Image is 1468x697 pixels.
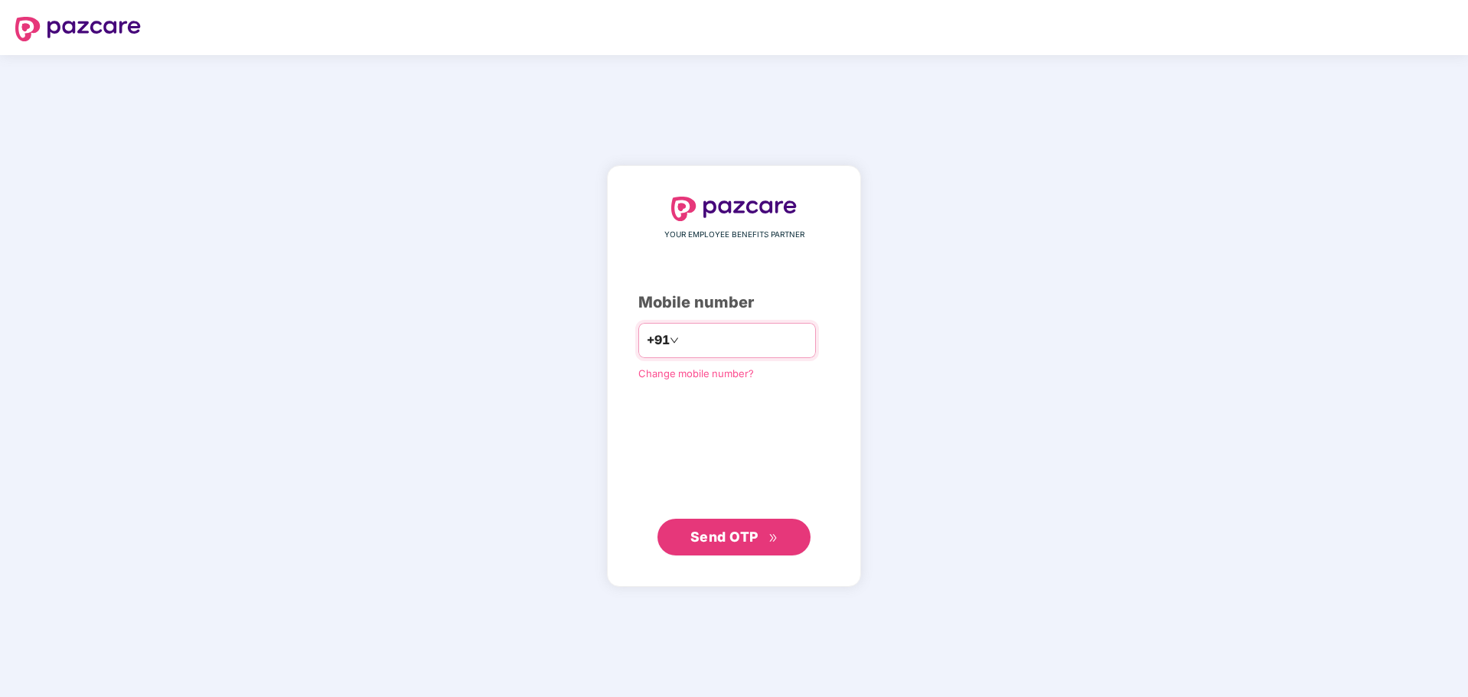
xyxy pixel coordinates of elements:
[657,519,811,555] button: Send OTPdouble-right
[647,331,670,350] span: +91
[638,367,754,379] a: Change mobile number?
[670,336,679,345] span: down
[768,533,778,543] span: double-right
[671,197,797,221] img: logo
[15,17,141,41] img: logo
[690,529,758,545] span: Send OTP
[664,229,804,241] span: YOUR EMPLOYEE BENEFITS PARTNER
[638,291,830,314] div: Mobile number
